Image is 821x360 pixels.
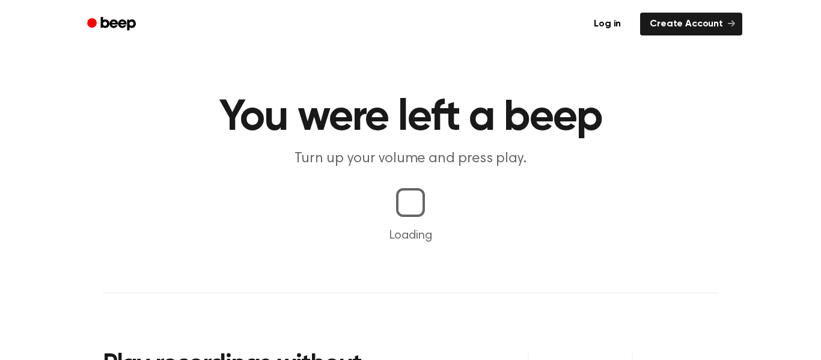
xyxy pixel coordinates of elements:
[79,13,147,36] a: Beep
[14,227,807,245] p: Loading
[103,96,718,139] h1: You were left a beep
[640,13,742,35] a: Create Account
[180,149,641,169] p: Turn up your volume and press play.
[582,10,633,38] a: Log in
